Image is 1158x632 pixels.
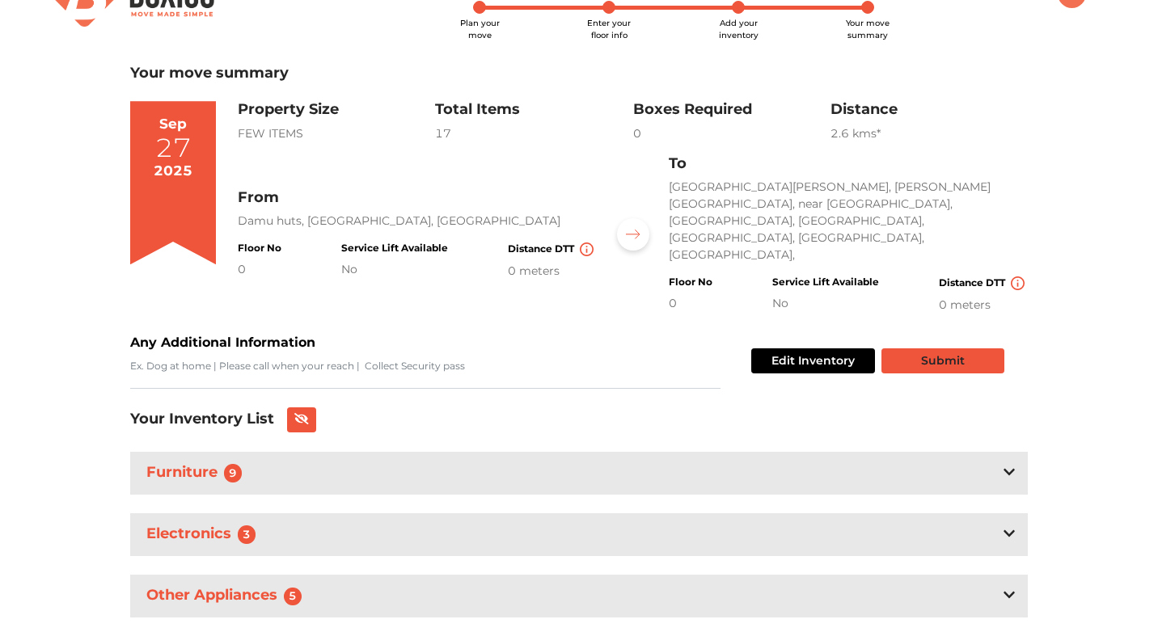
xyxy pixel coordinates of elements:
[719,18,759,40] span: Add your inventory
[669,276,712,288] h4: Floor No
[238,525,256,543] span: 3
[939,276,1028,290] h4: Distance DTT
[341,261,448,278] div: No
[130,335,315,350] b: Any Additional Information
[159,114,187,135] div: Sep
[772,276,879,288] h4: Service Lift Available
[751,348,875,373] button: Edit Inventory
[846,18,890,40] span: Your move summary
[238,189,597,207] h3: From
[460,18,500,40] span: Plan your move
[238,213,597,230] p: Damu huts, [GEOGRAPHIC_DATA], [GEOGRAPHIC_DATA]
[143,584,311,609] h3: Other Appliances
[669,155,1028,173] h3: To
[341,242,448,254] h4: Service Lift Available
[143,461,251,486] h3: Furniture
[238,261,281,278] div: 0
[508,242,597,256] h4: Distance DTT
[143,522,265,547] h3: Electronics
[881,348,1004,373] button: Submit
[939,297,1028,314] div: 0 meters
[130,65,1028,82] h3: Your move summary
[130,411,274,428] h3: Your Inventory List
[154,161,192,182] div: 2025
[224,464,242,482] span: 9
[587,18,631,40] span: Enter your floor info
[669,295,712,312] div: 0
[435,101,632,119] h3: Total Items
[633,101,830,119] h3: Boxes Required
[435,125,632,142] div: 17
[830,125,1028,142] div: 2.6 km s*
[508,263,597,280] div: 0 meters
[238,101,435,119] h3: Property Size
[238,125,435,142] div: FEW ITEMS
[284,588,302,605] span: 5
[772,295,879,312] div: No
[830,101,1028,119] h3: Distance
[155,135,191,161] div: 27
[238,242,281,254] h4: Floor No
[669,179,1028,263] p: [GEOGRAPHIC_DATA][PERSON_NAME], [PERSON_NAME][GEOGRAPHIC_DATA], near [GEOGRAPHIC_DATA], [GEOGRAPH...
[633,125,830,142] div: 0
